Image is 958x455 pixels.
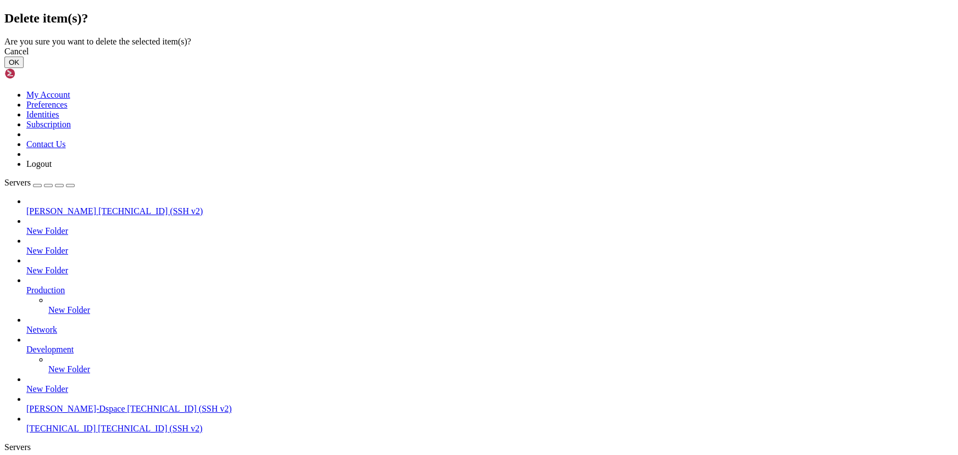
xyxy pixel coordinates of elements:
div: (0, 1) [4,14,9,23]
a: Contact Us [26,139,66,149]
span: Network [26,325,57,334]
span: New Folder [26,384,68,394]
button: OK [4,57,24,68]
h2: Delete item(s)? [4,11,954,26]
div: Cancel [4,47,954,57]
span: [TECHNICAL_ID] (SSH v2) [98,206,203,216]
li: [TECHNICAL_ID] [TECHNICAL_ID] (SSH v2) [26,414,954,434]
a: Preferences [26,100,68,109]
li: New Folder [26,256,954,276]
a: My Account [26,90,70,99]
a: New Folder [26,266,954,276]
a: Network [26,325,954,335]
li: New Folder [48,355,954,374]
span: New Folder [26,266,68,275]
span: Development [26,345,74,354]
a: New Folder [26,384,954,394]
a: Production [26,285,954,295]
span: [TECHNICAL_ID] (SSH v2) [98,424,202,433]
a: Identities [26,110,59,119]
li: New Folder [26,374,954,394]
span: Production [26,285,65,295]
a: Logout [26,159,52,168]
img: Shellngn [4,68,68,79]
div: Servers [4,442,954,452]
li: Network [26,315,954,335]
a: New Folder [48,305,954,315]
span: New Folder [48,305,90,314]
span: [PERSON_NAME] [26,206,96,216]
li: New Folder [26,236,954,256]
span: [PERSON_NAME]-Dspace [26,404,125,413]
li: [PERSON_NAME]-Dspace [TECHNICAL_ID] (SSH v2) [26,394,954,414]
a: Subscription [26,120,71,129]
a: New Folder [26,226,954,236]
span: Servers [4,178,31,187]
li: Production [26,276,954,315]
span: New Folder [48,364,90,374]
span: New Folder [26,246,68,255]
a: New Folder [48,364,954,374]
div: Are you sure you want to delete the selected item(s)? [4,37,954,47]
a: New Folder [26,246,954,256]
a: Servers [4,178,75,187]
a: [PERSON_NAME]-Dspace [TECHNICAL_ID] (SSH v2) [26,404,954,414]
span: New Folder [26,226,68,235]
li: [PERSON_NAME] [TECHNICAL_ID] (SSH v2) [26,196,954,216]
li: Development [26,335,954,374]
a: [PERSON_NAME] [TECHNICAL_ID] (SSH v2) [26,206,954,216]
li: New Folder [26,216,954,236]
x-row: Connection timed out [4,4,815,14]
a: [TECHNICAL_ID] [TECHNICAL_ID] (SSH v2) [26,424,954,434]
span: [TECHNICAL_ID] (SSH v2) [127,404,232,413]
span: [TECHNICAL_ID] [26,424,96,433]
li: New Folder [48,295,954,315]
a: Development [26,345,954,355]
